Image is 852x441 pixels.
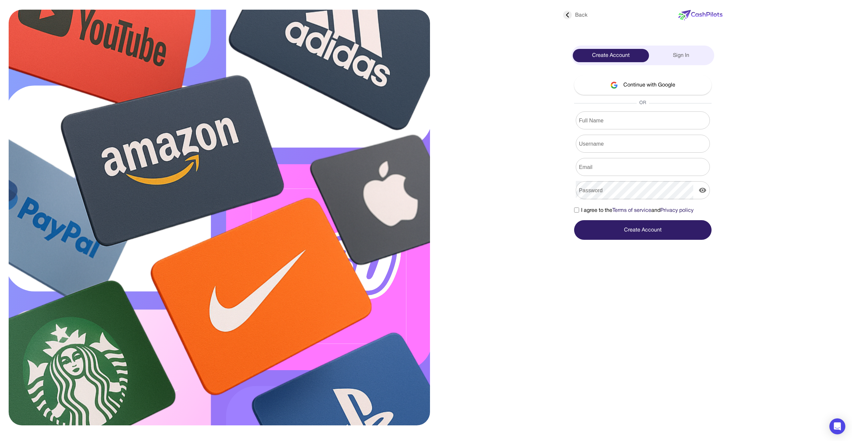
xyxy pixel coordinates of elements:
[660,208,694,213] a: Privacy policy
[563,11,587,19] div: Back
[574,75,712,95] button: Continue with Google
[649,49,713,62] div: Sign In
[696,184,709,197] button: display the password
[581,207,694,215] span: I agree to the and
[574,220,712,240] button: Create Account
[574,208,579,213] input: I agree to theTerms of serviceandPrivacy policy
[678,10,723,21] img: new-logo.svg
[610,81,618,89] img: google-logo.svg
[637,100,649,106] span: OR
[9,10,430,425] img: sign-up.svg
[612,208,651,213] a: Terms of service
[573,49,649,62] div: Create Account
[829,418,845,434] div: Open Intercom Messenger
